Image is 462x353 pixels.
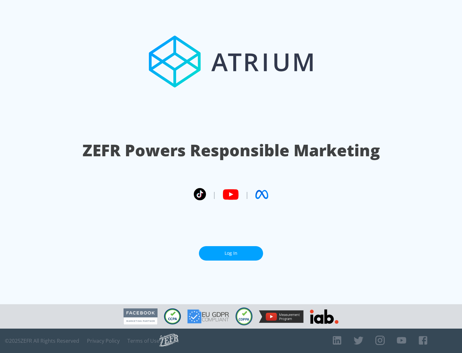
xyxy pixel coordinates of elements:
a: Log In [199,246,263,261]
a: Privacy Policy [87,338,120,344]
img: GDPR Compliant [187,309,229,323]
span: | [245,190,249,199]
img: IAB [310,309,338,324]
span: | [212,190,216,199]
span: © 2025 ZEFR All Rights Reserved [5,338,79,344]
a: Terms of Use [127,338,159,344]
img: CCPA Compliant [164,308,181,324]
img: YouTube Measurement Program [259,310,304,323]
h1: ZEFR Powers Responsible Marketing [82,139,380,161]
img: Facebook Marketing Partner [124,308,158,325]
img: COPPA Compliant [235,307,252,325]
